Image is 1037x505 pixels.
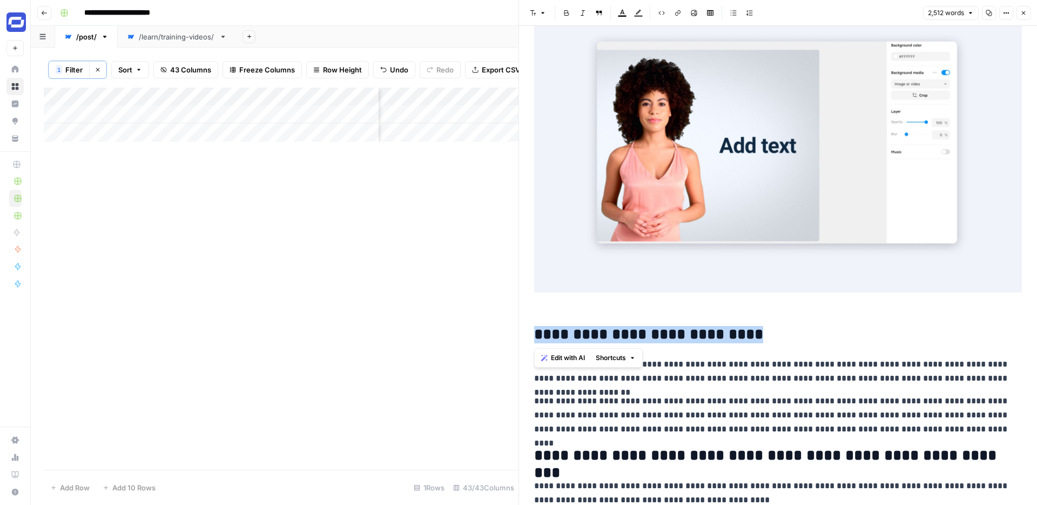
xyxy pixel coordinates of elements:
[6,466,24,483] a: Learning Hub
[551,353,585,363] span: Edit with AI
[591,351,640,365] button: Shortcuts
[6,449,24,466] a: Usage
[6,130,24,147] a: Your Data
[390,64,408,75] span: Undo
[118,64,132,75] span: Sort
[76,31,97,42] div: /post/
[223,61,302,78] button: Freeze Columns
[170,64,211,75] span: 43 Columns
[923,6,979,20] button: 2,512 words
[436,64,454,75] span: Redo
[6,9,24,36] button: Workspace: Synthesia
[65,64,83,75] span: Filter
[118,26,236,48] a: /learn/training-videos/
[49,61,89,78] button: 1Filter
[306,61,369,78] button: Row Height
[465,61,527,78] button: Export CSV
[537,351,589,365] button: Edit with AI
[373,61,415,78] button: Undo
[6,112,24,130] a: Opportunities
[239,64,295,75] span: Freeze Columns
[6,12,26,32] img: Synthesia Logo
[6,95,24,112] a: Insights
[449,479,518,496] div: 43/43 Columns
[44,479,96,496] button: Add Row
[6,61,24,78] a: Home
[96,479,162,496] button: Add 10 Rows
[60,482,90,493] span: Add Row
[139,31,215,42] div: /learn/training-videos/
[928,8,964,18] span: 2,512 words
[409,479,449,496] div: 1 Rows
[55,26,118,48] a: /post/
[6,431,24,449] a: Settings
[6,78,24,95] a: Browse
[111,61,149,78] button: Sort
[323,64,362,75] span: Row Height
[482,64,520,75] span: Export CSV
[57,65,60,74] span: 1
[6,483,24,501] button: Help + Support
[56,65,62,74] div: 1
[153,61,218,78] button: 43 Columns
[112,482,156,493] span: Add 10 Rows
[596,353,626,363] span: Shortcuts
[420,61,461,78] button: Redo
